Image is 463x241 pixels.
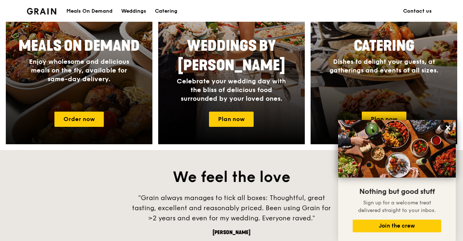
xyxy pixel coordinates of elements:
[358,200,436,213] span: Sign up for a welcome treat delivered straight to your inbox.
[151,0,182,22] a: Catering
[29,58,129,83] span: Enjoy wholesome and delicious meals on the fly, available for same-day delivery.
[354,37,414,55] span: Catering
[399,0,436,22] a: Contact us
[66,0,112,22] div: Meals On Demand
[362,112,406,127] a: Plan now
[123,193,340,223] div: "Grain always manages to tick all boxes: Thoughtful, great tasting, excellent and reasonably pric...
[123,229,340,236] div: [PERSON_NAME]
[177,77,286,103] span: Celebrate your wedding day with the bliss of delicious food surrounded by your loved ones.
[442,122,454,133] button: Close
[54,112,104,127] a: Order now
[155,0,177,22] div: Catering
[338,120,456,178] img: DSC07876-Edit02-Large.jpeg
[27,8,56,14] img: Grain
[121,0,146,22] div: Weddings
[353,220,441,232] button: Join the crew
[178,37,285,74] span: Weddings by [PERSON_NAME]
[329,58,438,74] span: Dishes to delight your guests, at gatherings and events of all sizes.
[359,187,435,196] span: Nothing but good stuff
[209,112,254,127] a: Plan now
[117,0,151,22] a: Weddings
[19,37,140,55] span: Meals On Demand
